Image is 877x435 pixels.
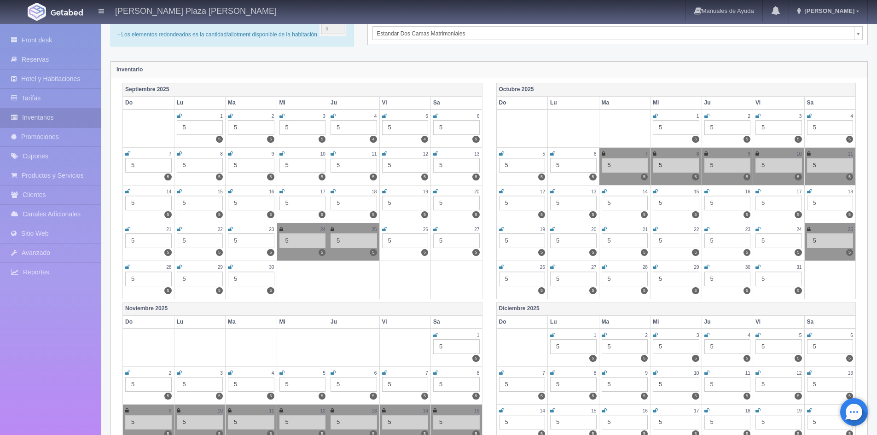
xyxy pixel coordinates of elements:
th: Lu [548,96,599,110]
div: 5 [755,233,802,248]
label: 5 [538,249,545,256]
div: 5 [704,120,751,135]
label: 5 [421,174,428,180]
label: 5 [846,174,853,180]
label: 5 [421,211,428,218]
div: 5 [499,272,546,286]
small: 22 [218,227,223,232]
th: Do [496,315,548,329]
div: 5 [228,158,274,173]
small: 3 [799,114,802,119]
div: 5 [755,158,802,173]
div: 5 [653,377,699,392]
div: 5 [177,158,223,173]
label: 5 [795,393,801,400]
th: Vi [379,96,431,110]
label: 5 [589,355,596,362]
a: Estandar Dos Camas Matrimoniales [372,26,863,40]
small: 5 [799,333,802,338]
small: 2 [272,114,274,119]
small: 14 [166,189,171,194]
div: 5 [550,196,597,210]
div: 5 [704,339,751,354]
div: 5 [704,272,751,286]
small: 10 [796,151,801,157]
th: Ju [328,96,380,110]
label: 5 [216,249,223,256]
small: 23 [745,227,750,232]
small: 21 [643,227,648,232]
label: 5 [216,211,223,218]
div: 5 [653,233,699,248]
label: 5 [472,355,479,362]
th: Lu [174,315,226,329]
div: 5 [807,377,854,392]
small: 3 [697,333,699,338]
small: 6 [594,151,597,157]
div: 5 [550,233,597,248]
small: 10 [320,151,325,157]
label: 5 [164,393,171,400]
small: 16 [269,189,274,194]
div: 5 [499,196,546,210]
th: Noviembre 2025 [123,302,482,315]
small: 6 [850,333,853,338]
label: 5 [795,136,801,143]
label: 4 [421,136,428,143]
small: 13 [474,151,479,157]
label: 5 [846,136,853,143]
th: Octubre 2025 [496,83,856,96]
th: Lu [174,96,226,110]
label: 5 [370,174,377,180]
label: 5 [472,136,479,143]
label: 5 [641,355,648,362]
div: 5 [279,120,326,135]
small: 29 [694,265,699,270]
th: Sa [804,315,856,329]
div: 5 [755,120,802,135]
label: 5 [589,287,596,294]
div: 5 [550,272,597,286]
img: cutoff.png [319,15,347,36]
label: 5 [319,393,325,400]
small: 27 [591,265,596,270]
div: 5 [755,377,802,392]
th: Ma [226,315,277,329]
label: 5 [743,393,750,400]
div: 5 [433,377,480,392]
label: 5 [370,211,377,218]
div: 5 [602,377,648,392]
div: 5 [653,272,699,286]
small: 27 [474,227,479,232]
div: 5 [433,339,480,354]
div: 5 [550,377,597,392]
small: 4 [748,333,750,338]
div: 5 [331,415,377,429]
div: 5 [602,272,648,286]
small: 26 [540,265,545,270]
label: 5 [641,249,648,256]
label: 5 [589,249,596,256]
div: 5 [125,415,172,429]
div: 5 [279,377,326,392]
div: 5 [228,233,274,248]
label: 5 [216,287,223,294]
label: 5 [370,393,377,400]
label: 5 [795,355,801,362]
label: 5 [319,249,325,256]
th: Mi [277,96,328,110]
small: 23 [269,227,274,232]
label: 5 [538,174,545,180]
div: 5 [704,233,751,248]
label: 5 [743,174,750,180]
div: 5 [228,120,274,135]
small: 5 [425,114,428,119]
div: 5 [704,415,751,429]
label: 5 [216,393,223,400]
label: 5 [692,393,699,400]
th: Do [123,315,174,329]
label: 5 [641,287,648,294]
div: 5 [807,158,854,173]
small: 24 [796,227,801,232]
img: Getabed [51,9,83,16]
